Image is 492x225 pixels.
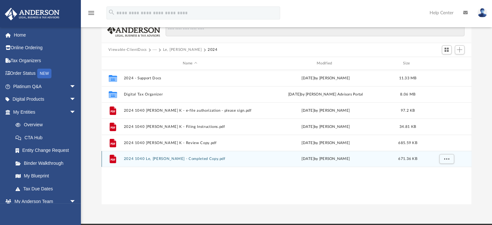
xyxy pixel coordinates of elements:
div: Modified [259,61,392,66]
a: My Entitiesarrow_drop_down [5,106,86,118]
button: Add [455,45,465,54]
div: [DATE] by [PERSON_NAME] [259,156,392,162]
i: menu [87,9,95,17]
button: More options [439,154,454,164]
span: 97.2 KB [400,109,415,112]
button: Switch to Grid View [442,45,452,54]
span: 685.59 KB [398,141,417,145]
div: [DATE] by [PERSON_NAME] Advisors Portal [259,92,392,97]
div: [DATE] by [PERSON_NAME] [259,108,392,114]
span: 11.33 MB [399,76,416,80]
a: Overview [9,118,86,131]
button: 2024 1040 [PERSON_NAME] K - Filing Instructions.pdf [124,125,256,129]
div: Size [395,61,421,66]
a: Platinum Q&Aarrow_drop_down [5,80,86,93]
div: [DATE] by [PERSON_NAME] [259,75,392,81]
a: CTA Hub [9,131,86,144]
a: My Anderson Teamarrow_drop_down [5,195,82,208]
a: Tax Due Dates [9,182,86,195]
a: Tax Organizers [5,54,86,67]
span: 671.36 KB [398,157,417,161]
img: Anderson Advisors Platinum Portal [3,8,61,20]
a: Digital Productsarrow_drop_down [5,93,86,106]
button: 2024 [208,47,218,53]
i: search [108,9,115,16]
a: menu [87,12,95,17]
span: arrow_drop_down [70,93,82,106]
button: ··· [153,47,157,53]
a: Order StatusNEW [5,67,86,80]
img: User Pic [477,8,487,17]
button: Viewable-ClientDocs [108,47,147,53]
div: grid [102,70,472,204]
a: My Blueprint [9,170,82,183]
div: id [423,61,469,66]
button: Le, [PERSON_NAME] [163,47,202,53]
button: Digital Tax Organizer [124,92,256,96]
div: NEW [37,69,51,78]
input: Search files and folders [166,24,464,36]
a: Online Ordering [5,41,86,54]
span: arrow_drop_down [70,80,82,93]
span: 8.06 MB [400,93,415,96]
a: Entity Change Request [9,144,86,157]
button: 2024 1040 [PERSON_NAME] K - Review Copy.pdf [124,141,256,145]
span: 34.81 KB [399,125,416,129]
div: [DATE] by [PERSON_NAME] [259,124,392,130]
button: 2024 1040 Le, [PERSON_NAME] - Completed Copy.pdf [124,157,256,161]
a: Home [5,28,86,41]
div: Name [123,61,256,66]
span: arrow_drop_down [70,106,82,119]
button: 2024 - Support Docs [124,76,256,80]
button: 2024 1040 [PERSON_NAME] K - e-file authorization - please sign.pdf [124,108,256,113]
div: [DATE] by [PERSON_NAME] [259,140,392,146]
span: arrow_drop_down [70,195,82,208]
div: id [104,61,120,66]
a: Binder Walkthrough [9,157,86,170]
